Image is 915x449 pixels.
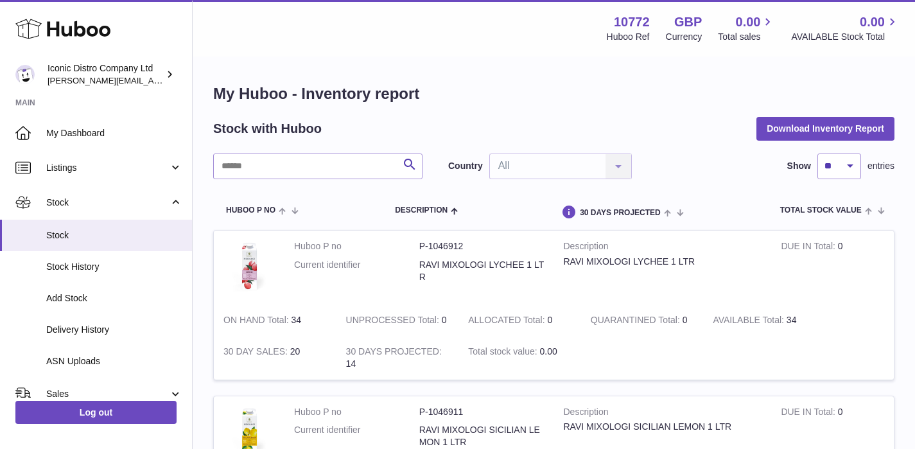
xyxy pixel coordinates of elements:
[564,240,762,256] strong: Description
[468,315,547,328] strong: ALLOCATED Total
[46,229,182,242] span: Stock
[419,259,545,283] dd: RAVI MIXOLOGI LYCHEE 1 LTR
[46,292,182,304] span: Add Stock
[226,206,275,215] span: Huboo P no
[756,117,894,140] button: Download Inventory Report
[46,261,182,273] span: Stock History
[15,65,35,84] img: paul@iconicdistro.com
[15,401,177,424] a: Log out
[860,13,885,31] span: 0.00
[458,304,581,336] td: 0
[46,162,169,174] span: Listings
[718,13,775,43] a: 0.00 Total sales
[419,424,545,448] dd: RAVI MIXOLOGI SICILIAN LEMON 1 LTR
[46,355,182,367] span: ASN Uploads
[294,240,419,252] dt: Huboo P no
[223,346,290,360] strong: 30 DAY SALES
[468,346,539,360] strong: Total stock value
[419,406,545,418] dd: P-1046911
[46,324,182,336] span: Delivery History
[214,336,336,380] td: 20
[674,13,702,31] strong: GBP
[564,406,762,421] strong: Description
[223,240,275,292] img: product image
[46,197,169,209] span: Stock
[213,120,322,137] h2: Stock with Huboo
[346,346,442,360] strong: 30 DAYS PROJECTED
[294,424,419,448] dt: Current identifier
[448,160,483,172] label: Country
[713,315,786,328] strong: AVAILABLE Total
[791,13,900,43] a: 0.00 AVAILABLE Stock Total
[614,13,650,31] strong: 10772
[213,84,894,104] h1: My Huboo - Inventory report
[294,406,419,418] dt: Huboo P no
[48,62,163,87] div: Iconic Distro Company Ltd
[395,206,448,215] span: Description
[683,315,688,325] span: 0
[771,231,894,304] td: 0
[718,31,775,43] span: Total sales
[214,304,336,336] td: 34
[787,160,811,172] label: Show
[336,336,459,380] td: 14
[867,160,894,172] span: entries
[591,315,683,328] strong: QUARANTINED Total
[791,31,900,43] span: AVAILABLE Stock Total
[781,241,837,254] strong: DUE IN Total
[666,31,702,43] div: Currency
[607,31,650,43] div: Huboo Ref
[346,315,442,328] strong: UNPROCESSED Total
[48,75,257,85] span: [PERSON_NAME][EMAIL_ADDRESS][DOMAIN_NAME]
[46,127,182,139] span: My Dashboard
[223,315,292,328] strong: ON HAND Total
[336,304,459,336] td: 0
[46,388,169,400] span: Sales
[580,209,661,217] span: 30 DAYS PROJECTED
[564,421,762,433] div: RAVI MIXOLOGI SICILIAN LEMON 1 LTR
[736,13,761,31] span: 0.00
[294,259,419,283] dt: Current identifier
[780,206,862,215] span: Total stock value
[564,256,762,268] div: RAVI MIXOLOGI LYCHEE 1 LTR
[781,407,837,420] strong: DUE IN Total
[703,304,826,336] td: 34
[540,346,557,357] span: 0.00
[419,240,545,252] dd: P-1046912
